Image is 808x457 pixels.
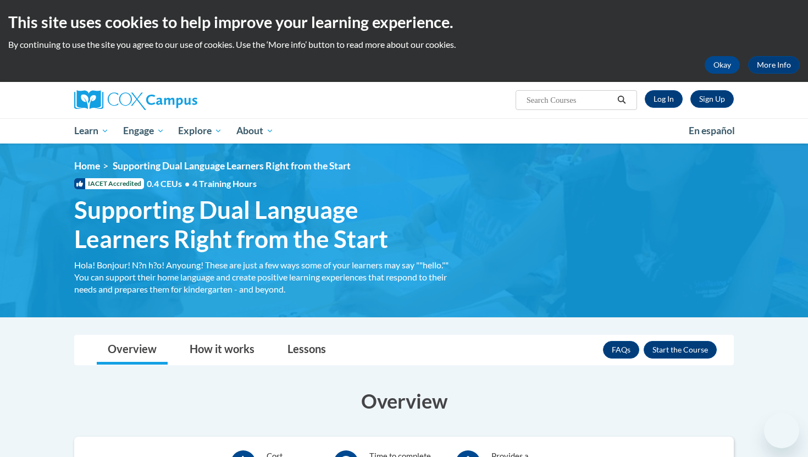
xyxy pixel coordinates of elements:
a: Explore [171,118,229,144]
a: Home [74,160,100,172]
a: Log In [645,90,683,108]
button: Okay [705,56,740,74]
a: En español [682,119,742,142]
a: Engage [116,118,171,144]
span: • [185,178,190,189]
span: Explore [178,124,222,137]
h2: This site uses cookies to help improve your learning experience. [8,11,800,33]
span: IACET Accredited [74,178,144,189]
a: Learn [67,118,116,144]
a: Lessons [276,335,337,365]
div: Hola! Bonjour! N?n h?o! Anyoung! These are just a few ways some of your learners may say ""hello.... [74,259,453,295]
a: Overview [97,335,168,365]
button: Enroll [644,341,717,359]
span: 4 Training Hours [192,178,257,189]
span: Supporting Dual Language Learners Right from the Start [113,160,351,172]
span: Engage [123,124,164,137]
iframe: Button to launch messaging window [764,413,799,448]
span: Supporting Dual Language Learners Right from the Start [74,195,453,254]
a: How it works [179,335,265,365]
button: Search [613,93,630,107]
span: About [236,124,274,137]
div: Main menu [58,118,750,144]
a: Register [690,90,734,108]
img: Cox Campus [74,90,197,110]
a: FAQs [603,341,639,359]
h3: Overview [74,387,734,415]
span: En español [689,125,735,136]
a: About [229,118,281,144]
input: Search Courses [525,93,613,107]
a: Cox Campus [74,90,283,110]
span: 0.4 CEUs [147,178,257,190]
a: More Info [748,56,800,74]
span: Learn [74,124,109,137]
p: By continuing to use the site you agree to our use of cookies. Use the ‘More info’ button to read... [8,38,800,51]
